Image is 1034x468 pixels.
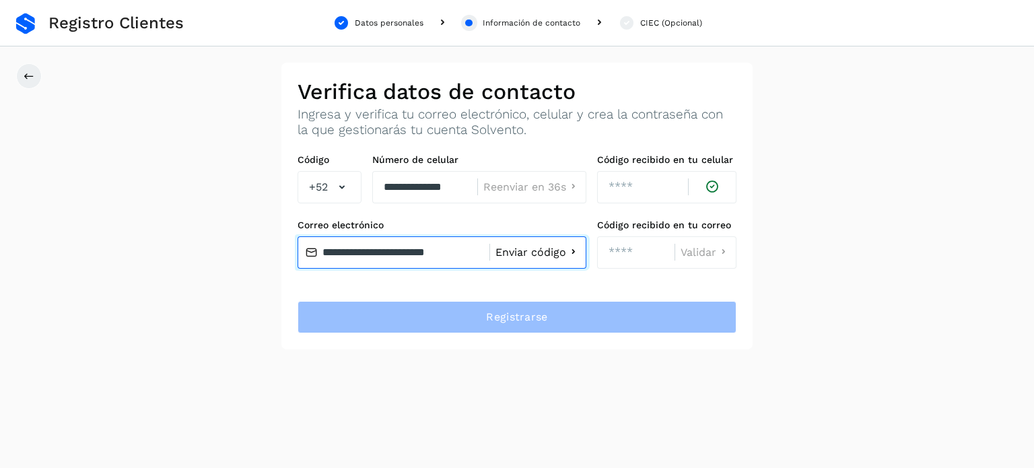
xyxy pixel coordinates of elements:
[495,245,580,259] button: Enviar código
[681,245,730,259] button: Validar
[483,182,566,193] span: Reenviar en 36s
[483,180,580,194] button: Reenviar en 36s
[597,220,736,231] label: Código recibido en tu correo
[309,179,328,195] span: +52
[298,154,361,166] label: Código
[495,247,566,258] span: Enviar código
[640,17,702,29] div: CIEC (Opcional)
[372,154,586,166] label: Número de celular
[355,17,423,29] div: Datos personales
[298,79,736,104] h2: Verifica datos de contacto
[298,301,736,333] button: Registrarse
[48,13,184,33] span: Registro Clientes
[681,247,716,258] span: Validar
[486,310,547,325] span: Registrarse
[483,17,580,29] div: Información de contacto
[597,154,736,166] label: Código recibido en tu celular
[298,107,736,138] p: Ingresa y verifica tu correo electrónico, celular y crea la contraseña con la que gestionarás tu ...
[298,220,586,231] label: Correo electrónico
